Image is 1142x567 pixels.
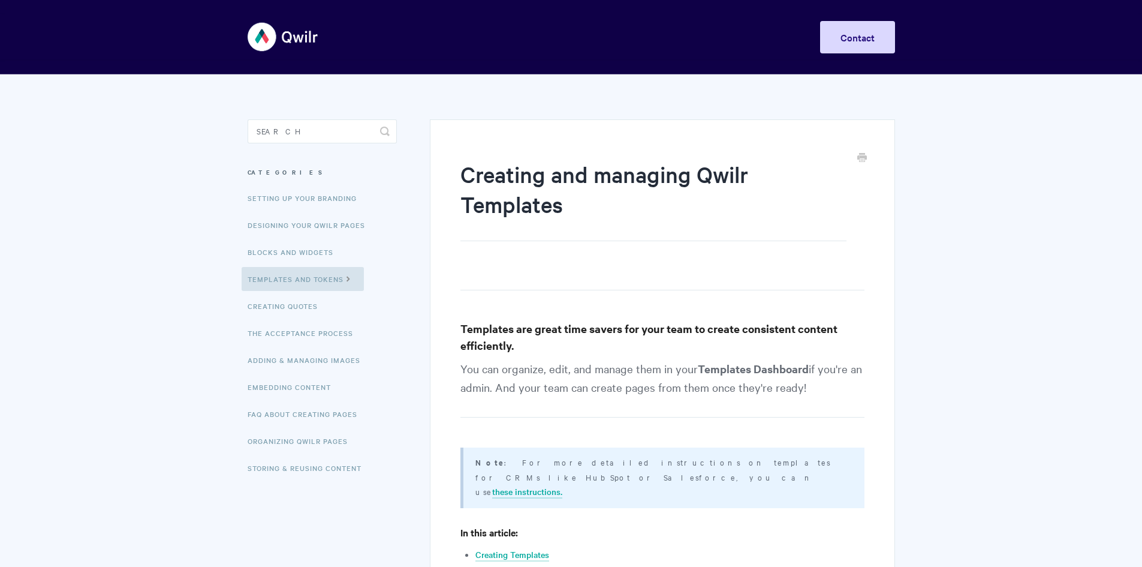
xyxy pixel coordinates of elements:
[492,485,562,499] a: these instructions.
[460,320,864,354] h3: Templates are great time savers for your team to create consistent content efficiently.
[475,455,849,499] p: : For more detailed instructions on templates for CRMs like HubSpot or Salesforce, you can use
[248,161,397,183] h3: Categories
[248,14,319,59] img: Qwilr Help Center
[242,267,364,291] a: Templates and Tokens
[248,186,366,210] a: Setting up your Branding
[820,21,895,53] a: Contact
[460,359,864,418] p: You can organize, edit, and manage them in your if you're an admin. And your team can create page...
[248,456,370,480] a: Storing & Reusing Content
[248,119,397,143] input: Search
[248,348,369,372] a: Adding & Managing Images
[475,457,504,468] b: Note
[698,361,809,376] strong: Templates Dashboard
[857,152,867,165] a: Print this Article
[248,429,357,453] a: Organizing Qwilr Pages
[460,159,846,241] h1: Creating and managing Qwilr Templates
[248,240,342,264] a: Blocks and Widgets
[475,548,549,562] a: Creating Templates
[248,375,340,399] a: Embedding Content
[248,402,366,426] a: FAQ About Creating Pages
[460,526,518,539] strong: In this article:
[248,321,362,345] a: The Acceptance Process
[248,294,327,318] a: Creating Quotes
[248,213,374,237] a: Designing Your Qwilr Pages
